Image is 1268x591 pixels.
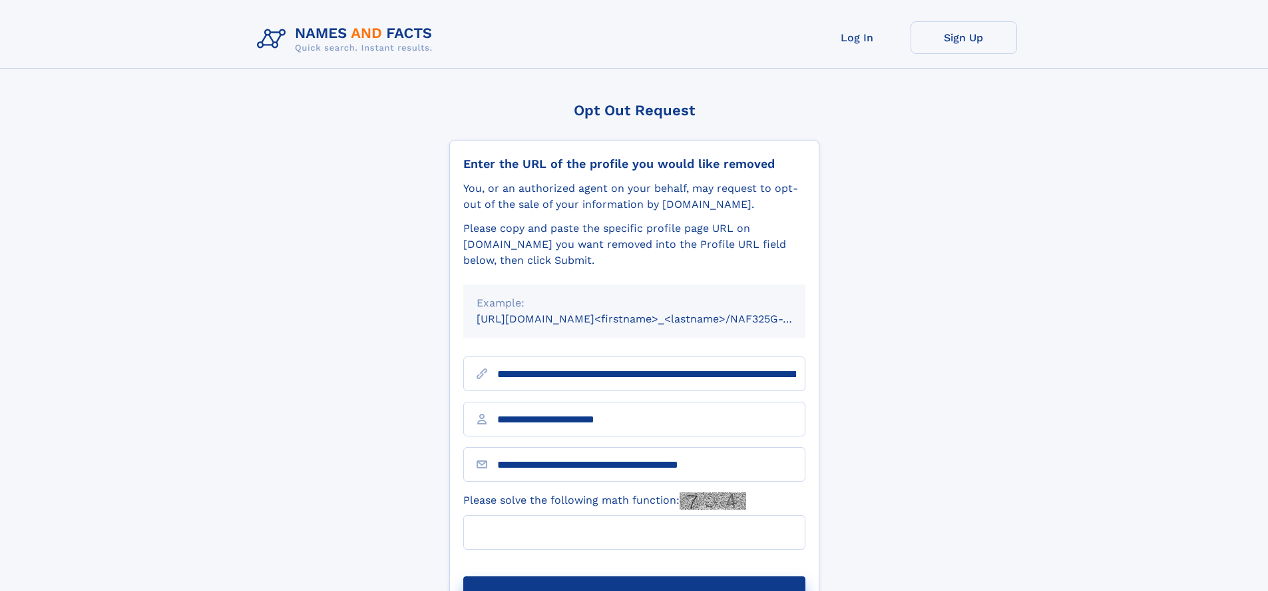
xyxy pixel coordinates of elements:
small: [URL][DOMAIN_NAME]<firstname>_<lastname>/NAF325G-xxxxxxxx [477,312,831,325]
label: Please solve the following math function: [463,492,746,510]
img: Logo Names and Facts [252,21,443,57]
a: Log In [804,21,911,54]
div: Example: [477,295,792,311]
div: Please copy and paste the specific profile page URL on [DOMAIN_NAME] you want removed into the Pr... [463,221,805,269]
div: You, or an authorized agent on your behalf, may request to opt-out of the sale of your informatio... [463,181,805,213]
div: Enter the URL of the profile you would like removed [463,157,805,171]
a: Sign Up [911,21,1017,54]
div: Opt Out Request [449,102,819,119]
